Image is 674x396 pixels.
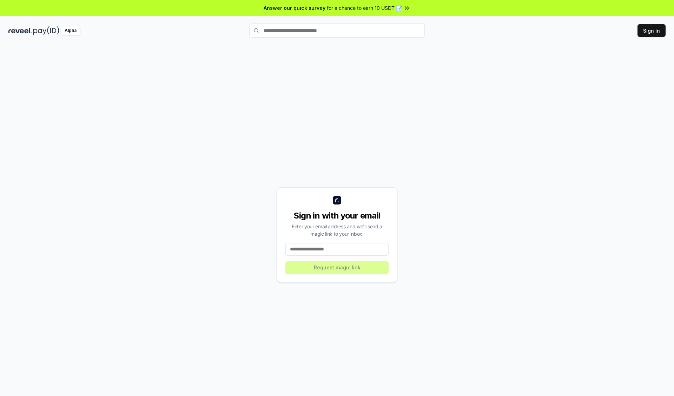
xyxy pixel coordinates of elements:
button: Sign In [637,24,666,37]
img: pay_id [33,26,59,35]
img: reveel_dark [8,26,32,35]
div: Sign in with your email [285,210,389,221]
img: logo_small [333,196,341,204]
div: Alpha [61,26,80,35]
span: for a chance to earn 10 USDT 📝 [327,4,402,12]
div: Enter your email address and we’ll send a magic link to your inbox. [285,223,389,237]
span: Answer our quick survey [264,4,325,12]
